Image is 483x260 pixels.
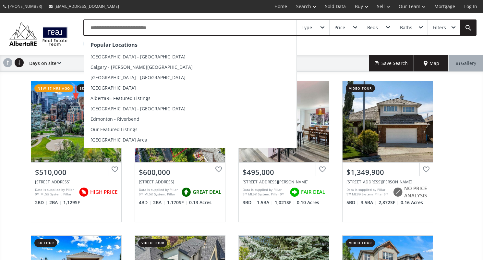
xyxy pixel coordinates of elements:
span: Edmonton - Riverbend [91,116,139,122]
span: Gallery [456,60,476,67]
div: 21 Douglas Woods Manor SE, Calgary, AB T2Z 2E7 [346,179,429,185]
span: [GEOGRAPHIC_DATA] - [GEOGRAPHIC_DATA] [91,105,186,112]
div: Gallery [449,55,483,71]
span: 2 BA [153,199,165,206]
div: $1,349,900 [346,167,429,177]
div: Price [334,25,345,30]
span: 0.13 Acres [189,199,211,206]
img: rating icon [288,186,301,199]
div: $510,000 [35,167,117,177]
span: [GEOGRAPHIC_DATA] - [GEOGRAPHIC_DATA] [91,54,186,60]
div: 1516 24 Street NW, Calgary, AB T2N 2P9 [139,179,221,185]
span: Map [424,60,439,67]
div: Filters [433,25,446,30]
span: AlbertaRE Featured Listings [91,95,151,101]
span: HIGH PRICE [90,189,117,195]
span: 2 BD [35,199,48,206]
span: NO PRICE ANALYSIS [404,185,429,199]
div: 110 7 Street SW #704, Calgary, AB T2P 5M9 [35,179,117,185]
img: rating icon [77,186,90,199]
div: Data is supplied by Pillar 9™ MLS® System. Pillar 9™ is the owner of the copyright in its MLS® Sy... [139,187,178,197]
span: 2,872 SF [379,199,399,206]
div: Beds [367,25,378,30]
span: [GEOGRAPHIC_DATA] - [GEOGRAPHIC_DATA] [91,74,186,80]
button: Save Search [369,55,414,71]
span: 4 BD [139,199,151,206]
span: Our Featured Listings [91,126,138,132]
div: Data is supplied by Pillar 9™ MLS® System. Pillar 9™ is the owner of the copyright in its MLS® Sy... [243,187,286,197]
a: video tour$1,349,900[STREET_ADDRESS][PERSON_NAME]Data is supplied by Pillar 9™ MLS® System. Pilla... [336,74,440,229]
strong: Popular Locations [91,41,138,48]
span: [PHONE_NUMBER] [8,4,42,9]
img: rating icon [391,186,404,199]
span: 1,170 SF [167,199,187,206]
div: $600,000 [139,167,221,177]
span: [EMAIL_ADDRESS][DOMAIN_NAME] [54,4,119,9]
div: Baths [400,25,412,30]
span: Calgary - [PERSON_NAME][GEOGRAPHIC_DATA] [91,64,193,70]
span: [GEOGRAPHIC_DATA] [91,85,136,91]
span: 3.5 BA [361,199,377,206]
span: 1.5 BA [257,199,273,206]
span: 1,129 SF [63,199,80,206]
span: 0.16 Acres [401,199,423,206]
a: $495,000[STREET_ADDRESS][PERSON_NAME]Data is supplied by Pillar 9™ MLS® System. Pillar 9™ is the ... [232,74,336,229]
div: Map [414,55,449,71]
span: [GEOGRAPHIC_DATA] Area [91,137,147,143]
span: FAIR DEAL [301,189,325,195]
span: 0.10 Acres [297,199,319,206]
div: Days on site [26,55,61,71]
span: 3 BD [243,199,255,206]
a: new 17 hrs ago3d tour$510,000[STREET_ADDRESS]Data is supplied by Pillar 9™ MLS® System. Pillar 9™... [24,74,128,229]
span: GREAT DEAL [193,189,221,195]
img: Logo [6,20,70,47]
div: 92 Erin Woods Drive SE, Calgary, AB T2B 2S1 [243,179,325,185]
a: [EMAIL_ADDRESS][DOMAIN_NAME] [45,0,122,12]
span: 2 BA [49,199,62,206]
div: Type [302,25,312,30]
a: $600,000[STREET_ADDRESS]Data is supplied by Pillar 9™ MLS® System. Pillar 9™ is the owner of the ... [128,74,232,229]
span: 1,021 SF [275,199,295,206]
div: Location: [GEOGRAPHIC_DATA] Featured Listings [83,39,186,48]
img: rating icon [180,186,193,199]
span: 5 BD [346,199,359,206]
div: Data is supplied by Pillar 9™ MLS® System. Pillar 9™ is the owner of the copyright in its MLS® Sy... [35,187,76,197]
div: $495,000 [243,167,325,177]
div: Data is supplied by Pillar 9™ MLS® System. Pillar 9™ is the owner of the copyright in its MLS® Sy... [346,187,390,197]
